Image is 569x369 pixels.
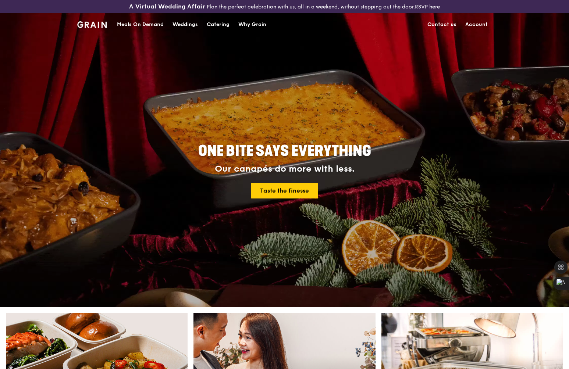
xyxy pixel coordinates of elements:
a: Catering [202,14,234,36]
a: Weddings [168,14,202,36]
div: Our canapés do more with less. [152,164,417,174]
div: Catering [207,14,230,36]
a: GrainGrain [77,13,107,35]
a: RSVP here [415,4,440,10]
div: Weddings [173,14,198,36]
div: Meals On Demand [117,14,164,36]
h3: A Virtual Wedding Affair [129,3,205,10]
a: Taste the finesse [251,183,318,198]
a: Contact us [423,14,461,36]
a: Why Grain [234,14,271,36]
div: Plan the perfect celebration with us, all in a weekend, without stepping out the door. [95,3,474,10]
div: Why Grain [238,14,266,36]
span: ONE BITE SAYS EVERYTHING [198,142,371,160]
img: Grain [77,21,107,28]
a: Account [461,14,492,36]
